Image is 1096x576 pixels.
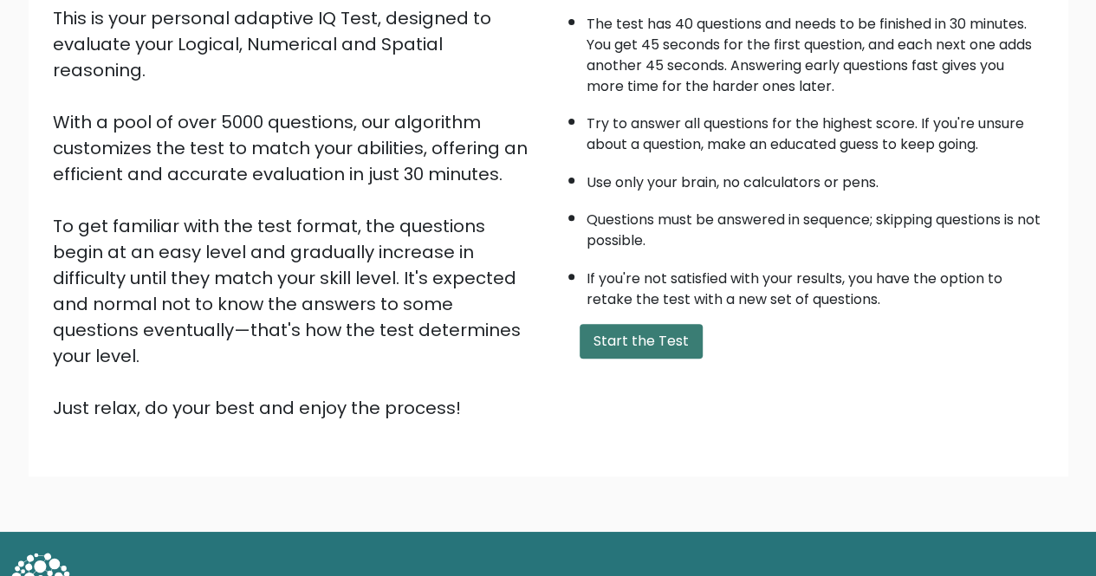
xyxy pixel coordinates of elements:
[580,324,703,359] button: Start the Test
[587,105,1044,155] li: Try to answer all questions for the highest score. If you're unsure about a question, make an edu...
[587,5,1044,97] li: The test has 40 questions and needs to be finished in 30 minutes. You get 45 seconds for the firs...
[587,260,1044,310] li: If you're not satisfied with your results, you have the option to retake the test with a new set ...
[587,201,1044,251] li: Questions must be answered in sequence; skipping questions is not possible.
[53,5,538,421] div: This is your personal adaptive IQ Test, designed to evaluate your Logical, Numerical and Spatial ...
[587,164,1044,193] li: Use only your brain, no calculators or pens.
